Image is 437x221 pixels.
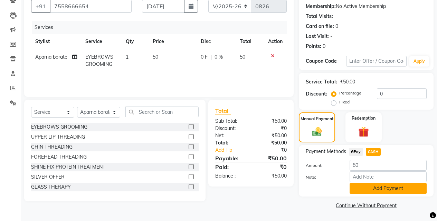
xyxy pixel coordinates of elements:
[210,53,212,61] span: |
[81,34,122,49] th: Service
[251,172,292,180] div: ₹50.00
[201,53,208,61] span: 0 F
[301,116,334,122] label: Manual Payment
[31,183,71,191] div: GLASS THERAPY
[350,183,427,194] button: Add Payment
[330,33,332,40] div: -
[215,53,223,61] span: 0 %
[31,143,73,151] div: CHIN THREADING
[31,163,105,171] div: SHINE FIX PROTEIN TREATMENT
[210,154,251,162] div: Payable:
[306,13,333,20] div: Total Visits:
[122,34,149,49] th: Qty
[306,90,327,98] div: Discount:
[210,118,251,125] div: Sub Total:
[126,54,129,60] span: 1
[32,21,292,34] div: Services
[251,154,292,162] div: ₹50.00
[355,125,372,138] img: _gift.svg
[300,202,432,209] a: Continue Without Payment
[210,132,251,139] div: Net:
[258,147,292,154] div: ₹0
[309,126,325,137] img: _cash.svg
[352,115,376,121] label: Redemption
[197,34,236,49] th: Disc
[306,78,337,86] div: Service Total:
[306,23,334,30] div: Card on file:
[236,34,264,49] th: Total
[210,125,251,132] div: Discount:
[339,99,350,105] label: Fixed
[149,34,197,49] th: Price
[215,107,231,114] span: Total
[251,139,292,147] div: ₹50.00
[31,173,65,181] div: SILVER OFFER
[251,118,292,125] div: ₹50.00
[350,160,427,171] input: Amount
[339,90,361,96] label: Percentage
[251,125,292,132] div: ₹0
[349,148,363,156] span: GPay
[366,148,381,156] span: CASH
[350,171,427,182] input: Add Note
[240,54,245,60] span: 50
[210,172,251,180] div: Balance :
[306,148,346,155] span: Payment Methods
[31,34,81,49] th: Stylist
[306,58,346,65] div: Coupon Code
[301,162,344,169] label: Amount:
[346,56,407,67] input: Enter Offer / Coupon Code
[340,78,355,86] div: ₹50.00
[306,3,427,10] div: No Active Membership
[210,163,251,171] div: Paid:
[31,123,87,131] div: EYEBROWS GROOMING
[323,43,325,50] div: 0
[35,54,67,60] span: Aparna borate
[210,147,258,154] a: Add Tip
[264,34,287,49] th: Action
[210,139,251,147] div: Total:
[301,174,344,180] label: Note:
[31,133,85,141] div: UPPER LIP THREADING
[306,3,336,10] div: Membership:
[251,132,292,139] div: ₹50.00
[306,43,321,50] div: Points:
[306,33,329,40] div: Last Visit:
[85,54,113,67] span: EYEBROWS GROOMING
[153,54,158,60] span: 50
[125,107,199,117] input: Search or Scan
[31,153,87,161] div: FOREHEAD THREADING
[335,23,338,30] div: 0
[409,56,429,67] button: Apply
[251,163,292,171] div: ₹0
